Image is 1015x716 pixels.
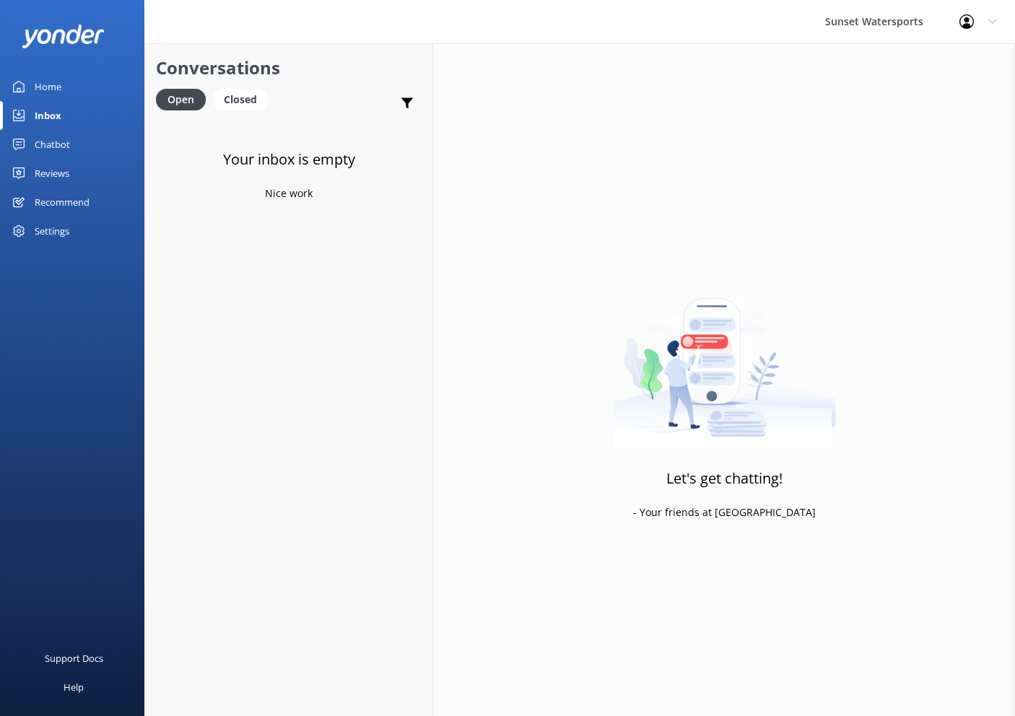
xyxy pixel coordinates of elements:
p: Nice work [265,185,313,201]
div: Help [64,673,84,702]
h3: Let's get chatting! [666,467,783,490]
a: Open [156,91,213,107]
a: Closed [213,91,275,107]
div: Settings [35,217,69,245]
div: Chatbot [35,130,70,159]
p: - Your friends at [GEOGRAPHIC_DATA] [633,505,816,520]
h2: Conversations [156,54,422,82]
img: yonder-white-logo.png [22,25,105,48]
div: Home [35,72,61,101]
div: Recommend [35,188,90,217]
div: Inbox [35,101,61,130]
div: Reviews [35,159,69,188]
img: artwork of a man stealing a conversation from at giant smartphone [613,268,836,448]
div: Closed [213,89,268,110]
div: Open [156,89,206,110]
div: Support Docs [45,644,103,673]
h3: Your inbox is empty [223,148,355,171]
